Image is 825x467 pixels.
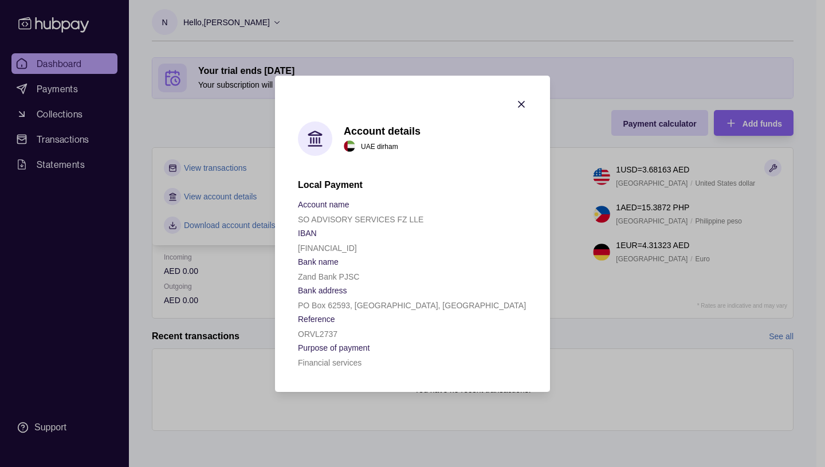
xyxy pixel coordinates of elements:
[361,140,398,152] p: UAE dirham
[298,272,359,281] p: Zand Bank PJSC
[298,301,526,310] p: PO Box 62593, [GEOGRAPHIC_DATA], [GEOGRAPHIC_DATA]
[298,229,317,238] p: IBAN
[298,315,335,324] p: Reference
[298,286,347,295] p: Bank address
[298,343,370,352] p: Purpose of payment
[298,244,357,253] p: [FINANCIAL_ID]
[298,179,527,191] h2: Local Payment
[298,329,337,339] p: ORVL2737
[298,257,339,266] p: Bank name
[344,124,421,137] h1: Account details
[298,215,423,224] p: SO ADVISORY SERVICES FZ LLE
[298,358,362,367] p: Financial services
[298,200,349,209] p: Account name
[344,140,355,152] img: ae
